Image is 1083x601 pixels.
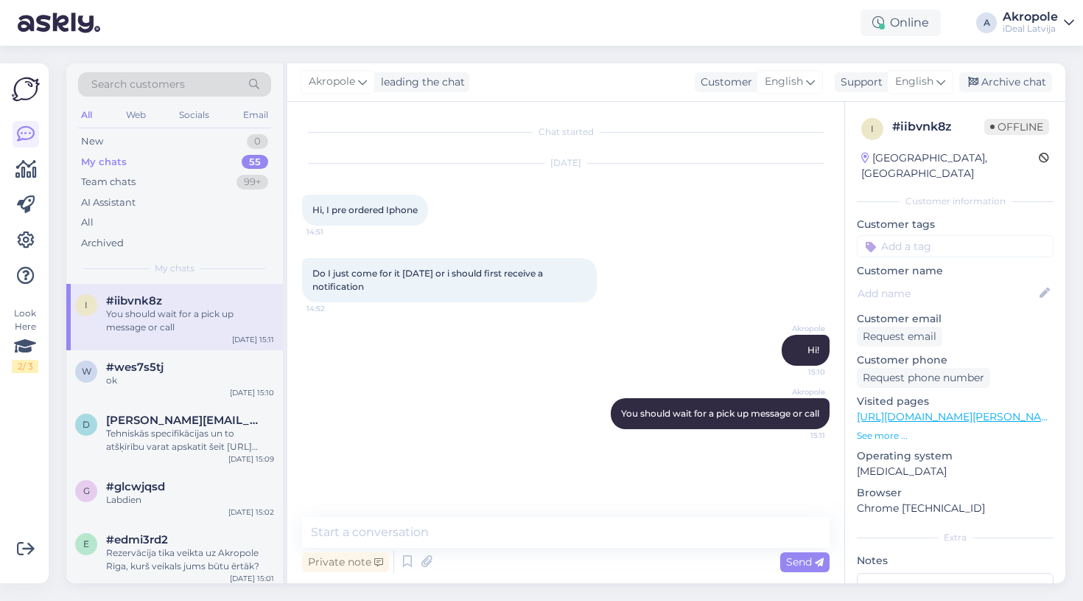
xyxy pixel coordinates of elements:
[232,334,274,345] div: [DATE] 15:11
[857,352,1054,368] p: Customer phone
[306,303,362,314] span: 14:52
[78,105,95,125] div: All
[835,74,883,90] div: Support
[302,552,389,572] div: Private note
[247,134,268,149] div: 0
[228,454,274,465] div: [DATE] 15:09
[1003,11,1058,23] div: Akropole
[106,546,274,573] div: Rezervācija tika veikta uz Akropole Rīga, kurš veikals jums būtu ērtāk?
[892,118,984,136] div: # iibvnk8z
[106,414,259,427] span: daniela.jansevska@gmail.com
[621,408,819,419] span: You should wait for a pick up message or call
[857,410,1060,423] a: [URL][DOMAIN_NAME][PERSON_NAME]
[155,262,194,275] span: My chats
[81,134,103,149] div: New
[770,323,825,334] span: Akropole
[230,573,274,584] div: [DATE] 15:01
[857,311,1054,327] p: Customer email
[1003,23,1058,35] div: iDeal Latvija
[83,538,89,549] span: e
[230,387,274,398] div: [DATE] 15:10
[861,10,941,36] div: Online
[91,77,185,92] span: Search customers
[857,464,1054,479] p: [MEDICAL_DATA]
[857,368,990,388] div: Request phone number
[375,74,465,90] div: leading the chat
[807,344,819,355] span: Hi!
[976,13,997,33] div: A
[236,175,268,190] div: 99+
[12,307,38,373] div: Look Here
[81,215,94,230] div: All
[770,430,825,441] span: 15:11
[85,299,88,310] span: i
[786,555,824,569] span: Send
[83,419,90,430] span: d
[858,285,1037,302] input: Add name
[857,327,942,347] div: Request email
[240,105,271,125] div: Email
[871,123,874,134] span: i
[857,263,1054,279] p: Customer name
[106,493,274,507] div: Labdien
[12,360,38,373] div: 2 / 3
[176,105,212,125] div: Socials
[302,156,830,170] div: [DATE]
[302,125,830,139] div: Chat started
[242,155,268,170] div: 55
[106,480,165,493] span: #glcwjqsd
[861,150,1039,181] div: [GEOGRAPHIC_DATA], [GEOGRAPHIC_DATA]
[312,204,418,215] span: Hi, I pre ordered Iphone
[106,533,168,546] span: #edmi3rd2
[695,74,752,90] div: Customer
[1003,11,1074,35] a: AkropoleiDeal Latvija
[857,553,1054,569] p: Notes
[312,268,545,292] span: Do I just come for it [DATE] or i should first receive a notification
[857,501,1054,516] p: Chrome [TECHNICAL_ID]
[857,394,1054,409] p: Visited pages
[770,366,825,378] span: 15:10
[106,308,274,334] div: You should wait for a pick up message or call
[857,235,1054,257] input: Add a tag
[12,75,40,103] img: Askly Logo
[81,175,136,190] div: Team chats
[106,374,274,387] div: ok
[81,155,127,170] div: My chats
[857,485,1054,501] p: Browser
[106,294,162,308] span: #iibvnk8z
[857,531,1054,544] div: Extra
[857,429,1054,442] p: See more ...
[228,507,274,518] div: [DATE] 15:02
[857,195,1054,208] div: Customer information
[306,226,362,237] span: 14:51
[770,386,825,397] span: Akropole
[857,448,1054,464] p: Operating system
[857,217,1054,232] p: Customer tags
[123,105,149,125] div: Web
[81,236,124,251] div: Archived
[83,485,90,496] span: g
[106,427,274,454] div: Tehniskās specifikācijas un to atšķīrību varat apskatīt šeit [URL][DOMAIN_NAME]
[959,72,1052,92] div: Archive chat
[765,74,803,90] span: English
[895,74,933,90] span: English
[309,74,355,90] span: Akropole
[82,366,91,377] span: w
[106,361,164,374] span: #wes7s5tj
[81,195,136,210] div: AI Assistant
[984,119,1049,135] span: Offline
